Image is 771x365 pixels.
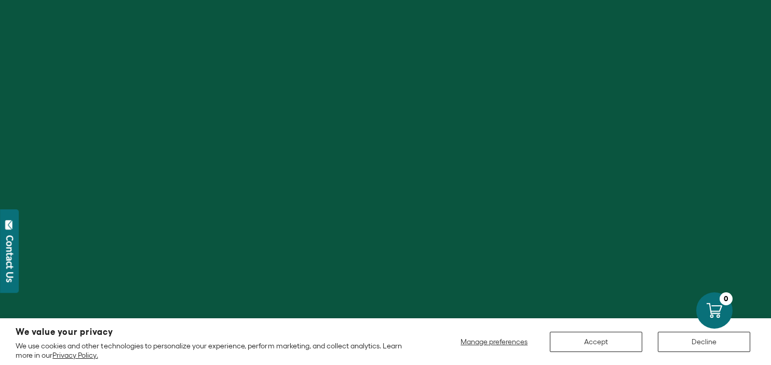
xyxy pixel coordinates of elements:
a: Privacy Policy. [52,351,98,359]
button: Accept [550,332,642,352]
button: Decline [658,332,750,352]
span: Manage preferences [461,337,527,346]
p: We use cookies and other technologies to personalize your experience, perform marketing, and coll... [16,341,417,360]
button: Manage preferences [454,332,534,352]
div: 0 [720,292,733,305]
div: Contact Us [5,235,15,282]
h2: We value your privacy [16,328,417,336]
